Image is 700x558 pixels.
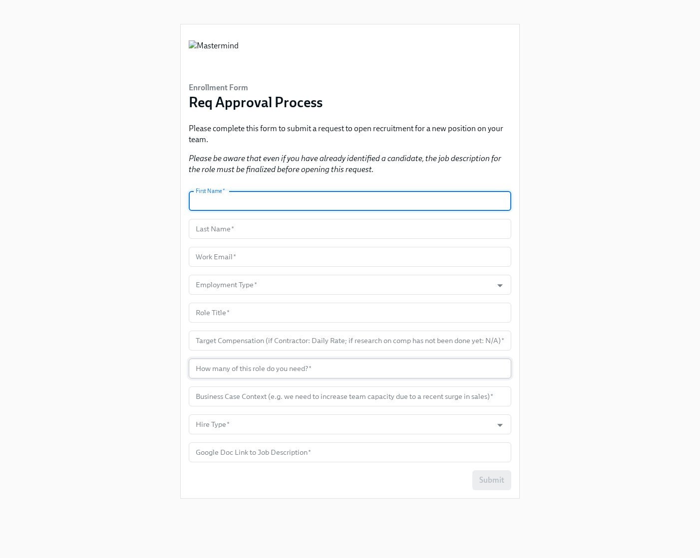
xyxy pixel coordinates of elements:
button: Open [492,417,508,433]
img: Mastermind [189,40,239,70]
p: Please complete this form to submit a request to open recruitment for a new position on your team. [189,123,511,145]
button: Open [492,278,508,293]
h3: Req Approval Process [189,93,323,111]
h6: Enrollment Form [189,82,323,93]
em: Please be aware that even if you have already identified a candidate, the job description for the... [189,154,501,174]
